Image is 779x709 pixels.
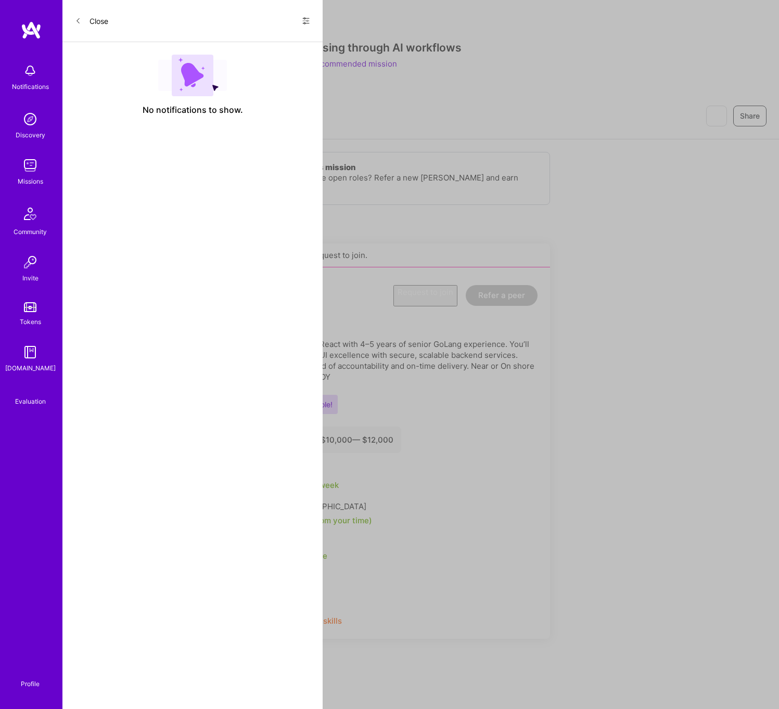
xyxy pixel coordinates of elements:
[16,130,45,140] div: Discovery
[20,155,41,176] img: teamwork
[20,109,41,130] img: discovery
[143,105,243,115] span: No notifications to show.
[20,252,41,273] img: Invite
[21,21,42,40] img: logo
[12,81,49,92] div: Notifications
[21,678,40,688] div: Profile
[5,363,56,373] div: [DOMAIN_NAME]
[27,388,34,396] i: icon SelectionTeam
[75,12,108,29] button: Close
[17,667,43,688] a: Profile
[18,201,43,226] img: Community
[14,226,47,237] div: Community
[15,396,46,407] div: Evaluation
[20,60,41,81] img: bell
[24,302,36,312] img: tokens
[20,342,41,363] img: guide book
[18,176,43,187] div: Missions
[20,316,41,327] div: Tokens
[22,273,39,283] div: Invite
[158,55,227,96] img: empty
